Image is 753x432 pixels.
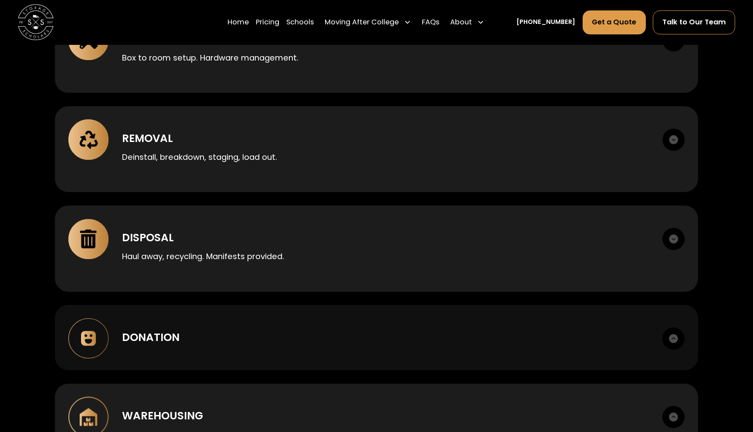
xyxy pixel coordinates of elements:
a: Home [227,10,249,35]
a: FAQs [422,10,439,35]
div: Removal [122,131,173,147]
img: Storage Scholars main logo [18,4,54,40]
div: Moving After College [325,17,399,28]
a: Schools [286,10,314,35]
div: Disposal [122,230,174,246]
div: Warehousing [122,408,203,424]
a: Pricing [256,10,279,35]
a: Get a Quote [583,10,646,34]
div: Donation [122,330,180,346]
a: [PHONE_NUMBER] [516,17,575,27]
p: Deinstall, breakdown, staging, load out. [122,151,649,163]
div: About [450,17,472,28]
p: Box to room setup. Hardware management. [122,52,649,64]
div: About [447,10,488,35]
a: Talk to Our Team [653,10,735,34]
div: Moving After College [321,10,415,35]
p: Haul away, recycling. Manifests provided. [122,250,649,263]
